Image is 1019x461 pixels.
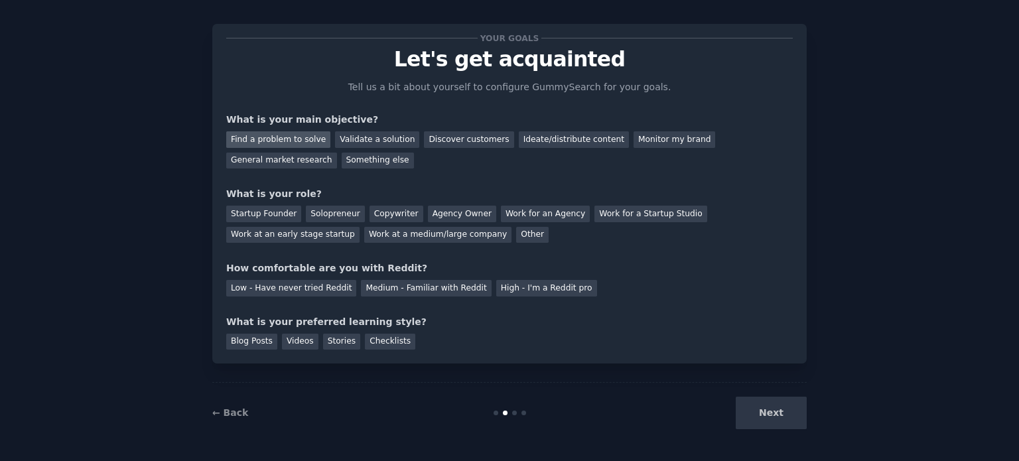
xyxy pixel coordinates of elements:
p: Tell us a bit about yourself to configure GummySearch for your goals. [342,80,677,94]
div: Work at a medium/large company [364,227,511,243]
div: Monitor my brand [634,131,715,148]
div: Work for an Agency [501,206,590,222]
div: Work at an early stage startup [226,227,360,243]
div: Low - Have never tried Reddit [226,280,356,296]
div: Stories [323,334,360,350]
span: Your goals [478,31,541,45]
div: High - I'm a Reddit pro [496,280,597,296]
div: Ideate/distribute content [519,131,629,148]
div: Blog Posts [226,334,277,350]
div: How comfortable are you with Reddit? [226,261,793,275]
div: Copywriter [370,206,423,222]
div: Discover customers [424,131,513,148]
div: Solopreneur [306,206,364,222]
div: What is your role? [226,187,793,201]
div: What is your preferred learning style? [226,315,793,329]
div: Checklists [365,334,415,350]
div: Startup Founder [226,206,301,222]
div: Validate a solution [335,131,419,148]
div: What is your main objective? [226,113,793,127]
div: Videos [282,334,318,350]
div: Something else [342,153,414,169]
div: General market research [226,153,337,169]
div: Agency Owner [428,206,496,222]
div: Find a problem to solve [226,131,330,148]
div: Medium - Familiar with Reddit [361,280,491,296]
a: ← Back [212,407,248,418]
div: Work for a Startup Studio [594,206,707,222]
p: Let's get acquainted [226,48,793,71]
div: Other [516,227,549,243]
